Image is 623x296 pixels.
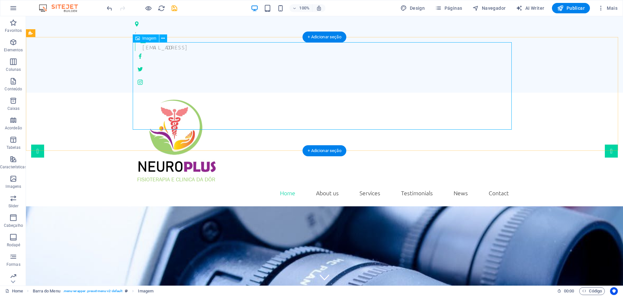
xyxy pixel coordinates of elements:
[7,242,20,248] p: Rodapé
[6,184,21,189] p: Imagens
[513,3,547,13] button: AI Writer
[63,287,122,295] span: . menu-wrapper .preset-menu-v2-default
[157,4,165,12] button: reload
[105,4,113,12] button: undo
[6,67,21,72] p: Colunas
[8,203,18,209] p: Slider
[579,287,605,295] button: Código
[398,3,427,13] button: Design
[470,3,508,13] button: Navegador
[138,287,153,295] span: Clique para selecionar. Clique duas vezes para editar
[564,287,574,295] span: 00 00
[5,125,22,131] p: Acordeão
[398,3,427,13] div: Design (Ctrl+Alt+Y)
[400,5,425,11] span: Design
[316,5,322,11] i: Ao redimensionar, ajusta automaticamente o nível de zoom para caber no dispositivo escolhido.
[557,287,574,295] h6: Tempo de sessão
[568,289,569,293] span: :
[4,223,23,228] p: Cabeçalho
[37,4,86,12] img: Editor Logo
[598,5,617,11] span: Mais
[516,5,544,11] span: AI Writer
[433,3,465,13] button: Páginas
[106,5,113,12] i: Desfazer: Alterar imagem (Ctrl+Z)
[435,5,462,11] span: Páginas
[142,36,156,40] span: Imagem
[170,4,178,12] button: save
[4,47,23,53] p: Elementos
[5,86,22,92] p: Conteúdo
[5,287,23,295] a: Clique para cancelar a seleção. Clique duas vezes para abrir as Páginas
[5,28,22,33] p: Favoritos
[472,5,506,11] span: Navegador
[595,3,620,13] button: Mais
[171,5,178,12] i: Salvar (Ctrl+S)
[6,262,20,267] p: Formas
[7,106,20,111] p: Caixas
[125,289,128,293] i: Este elemento é uma predefinição personalizável
[582,287,602,295] span: Código
[158,5,165,12] i: Recarregar página
[552,3,590,13] button: Publicar
[610,287,618,295] button: Usercentrics
[33,287,60,295] span: Clique para selecionar. Clique duas vezes para editar
[289,4,312,12] button: 100%
[302,32,346,43] div: + Adicionar seção
[302,145,346,156] div: + Adicionar seção
[6,145,20,150] p: Tabelas
[557,5,585,11] span: Publicar
[299,4,310,12] h6: 100%
[144,4,152,12] button: Clique aqui para sair do modo de visualização e continuar editando
[33,287,153,295] nav: breadcrumb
